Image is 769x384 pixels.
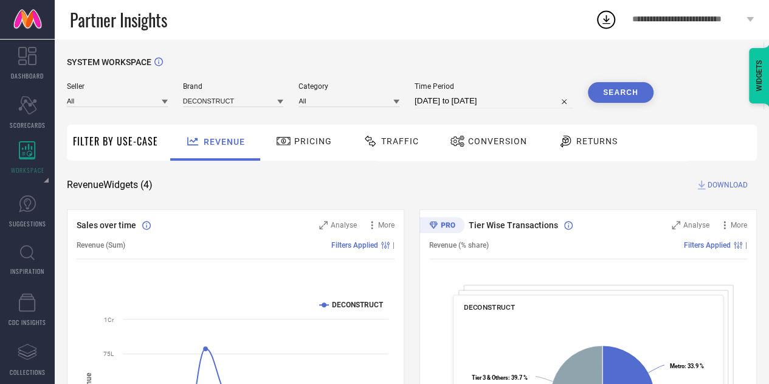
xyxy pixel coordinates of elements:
[183,82,284,91] span: Brand
[595,9,617,30] div: Open download list
[731,221,747,229] span: More
[319,221,328,229] svg: Zoom
[103,351,114,357] text: 75L
[415,82,573,91] span: Time Period
[67,179,153,191] span: Revenue Widgets ( 4 )
[472,374,508,381] tspan: Tier 3 & Others
[415,94,573,108] input: Select time period
[67,57,151,67] span: SYSTEM WORKSPACE
[472,374,528,381] text: : 39.7 %
[10,267,44,276] span: INSPIRATION
[669,363,703,369] text: : 33.9 %
[9,318,46,327] span: CDC INSIGHTS
[67,82,168,91] span: Seller
[104,316,114,323] text: 1Cr
[468,136,527,146] span: Conversion
[331,241,378,250] span: Filters Applied
[669,363,684,369] tspan: Metro
[70,7,167,32] span: Partner Insights
[429,241,489,250] span: Revenue (% share)
[588,82,653,103] button: Search
[331,221,357,229] span: Analyse
[298,82,399,91] span: Category
[745,241,747,250] span: |
[469,220,558,230] span: Tier Wise Transactions
[11,71,44,80] span: DASHBOARD
[332,301,384,309] text: DECONSTRUCT
[77,241,125,250] span: Revenue (Sum)
[576,136,618,146] span: Returns
[11,166,44,175] span: WORKSPACE
[393,241,395,250] span: |
[204,137,245,147] span: Revenue
[378,221,395,229] span: More
[683,221,709,229] span: Analyse
[10,120,46,130] span: SCORECARDS
[381,136,419,146] span: Traffic
[77,220,136,230] span: Sales over time
[419,217,464,236] div: Premium
[10,368,46,377] span: COLLECTIONS
[464,303,515,312] span: DECONSTRUCT
[73,134,158,148] span: Filter By Use-Case
[684,241,731,250] span: Filters Applied
[294,136,332,146] span: Pricing
[9,219,46,228] span: SUGGESTIONS
[672,221,680,229] svg: Zoom
[708,179,748,191] span: DOWNLOAD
